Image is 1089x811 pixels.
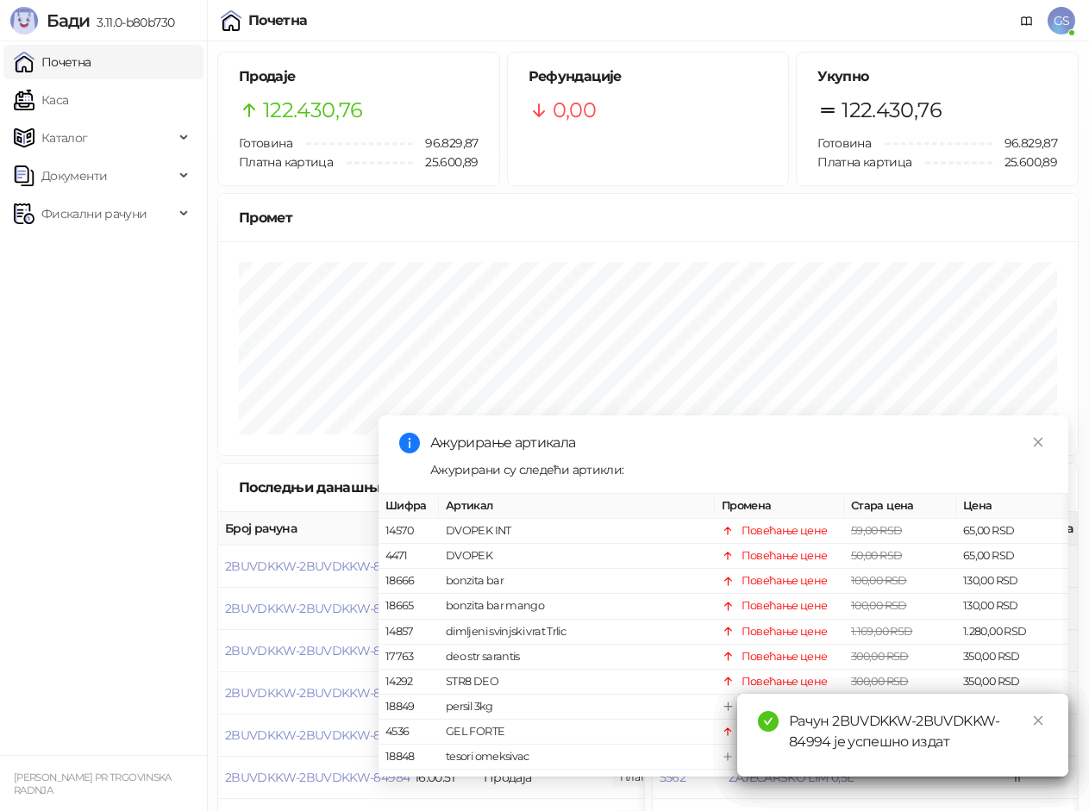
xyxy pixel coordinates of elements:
[41,197,147,231] span: Фискални рачуни
[817,154,911,170] span: Платна картица
[379,745,439,770] td: 18848
[263,94,363,127] span: 122.430,76
[379,494,439,519] th: Шифра
[956,569,1068,594] td: 130,00 RSD
[439,670,715,695] td: STR8 DEO
[379,770,439,795] td: 17297
[248,14,308,28] div: Почетна
[225,558,410,574] button: 2BUVDKKW-2BUVDKKW-84989
[379,569,439,594] td: 18666
[439,494,715,519] th: Артикал
[413,134,478,153] span: 96.829,87
[1032,436,1044,448] span: close
[851,549,902,562] span: 50,00 RSD
[14,45,91,79] a: Почетна
[1048,7,1075,34] span: GS
[758,711,779,732] span: check-circle
[851,675,909,688] span: 300,00 RSD
[239,477,467,498] div: Последњи данашњи рачуни
[439,519,715,544] td: DVOPEK INT
[439,745,715,770] td: tesori omeksivac
[239,207,1057,228] div: Промет
[956,544,1068,569] td: 65,00 RSD
[1013,7,1041,34] a: Документација
[439,695,715,720] td: persil 3kg
[47,10,90,31] span: Бади
[851,650,909,663] span: 300,00 RSD
[239,135,292,151] span: Готовина
[218,512,408,546] th: Број рачуна
[41,159,107,193] span: Документи
[789,711,1048,752] div: Рачун 2BUVDKKW-2BUVDKKW-84994 је успешно издат
[90,15,174,30] span: 3.11.0-b80b730
[439,594,715,619] td: bonzita bar mango
[842,94,942,127] span: 122.430,76
[851,574,907,587] span: 100,00 RSD
[239,66,479,87] h5: Продаје
[1032,714,1044,727] span: close
[553,94,596,127] span: 0,00
[956,670,1068,695] td: 350,00 RSD
[439,770,715,795] td: sundjer 2/1
[379,695,439,720] td: 18849
[851,524,902,537] span: 59,00 RSD
[1029,711,1048,730] a: Close
[14,771,172,796] small: [PERSON_NAME] PR TRGOVINSKA RADNJA
[992,134,1057,153] span: 96.829,87
[742,547,828,565] div: Повећање цене
[14,83,68,117] a: Каса
[225,643,409,658] button: 2BUVDKKW-2BUVDKKW-84987
[742,673,828,690] div: Повећање цене
[379,594,439,619] td: 18665
[379,619,439,644] td: 14857
[379,544,439,569] td: 4471
[225,770,410,785] button: 2BUVDKKW-2BUVDKKW-84984
[10,7,38,34] img: Logo
[529,66,768,87] h5: Рефундације
[413,153,478,172] span: 25.600,89
[439,645,715,670] td: deo str sarantis
[225,685,410,701] button: 2BUVDKKW-2BUVDKKW-84986
[1029,433,1048,452] a: Close
[225,727,409,743] button: 2BUVDKKW-2BUVDKKW-84985
[742,522,828,540] div: Повећање цене
[956,645,1068,670] td: 350,00 RSD
[742,648,828,665] div: Повећање цене
[851,599,907,612] span: 100,00 RSD
[956,519,1068,544] td: 65,00 RSD
[439,720,715,745] td: GEL FORTE
[430,433,1048,453] div: Ажурирање артикала
[439,619,715,644] td: dimljeni svinjski vrat Trlic
[742,597,828,614] div: Повећање цене
[956,594,1068,619] td: 130,00 RSD
[844,494,956,519] th: Стара цена
[439,544,715,569] td: DVOPEK
[992,153,1057,172] span: 25.600,89
[851,624,912,637] span: 1.169,00 RSD
[239,154,333,170] span: Платна картица
[956,494,1068,519] th: Цена
[439,569,715,594] td: bonzita bar
[430,460,1048,479] div: Ажурирани су следећи артикли:
[399,433,420,453] span: info-circle
[379,519,439,544] td: 14570
[379,645,439,670] td: 17763
[742,572,828,590] div: Повећање цене
[742,622,828,639] div: Повећање цене
[817,135,871,151] span: Готовина
[379,670,439,695] td: 14292
[956,619,1068,644] td: 1.280,00 RSD
[817,66,1057,87] h5: Укупно
[379,720,439,745] td: 4536
[41,121,88,155] span: Каталог
[225,601,410,616] button: 2BUVDKKW-2BUVDKKW-84988
[715,494,844,519] th: Промена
